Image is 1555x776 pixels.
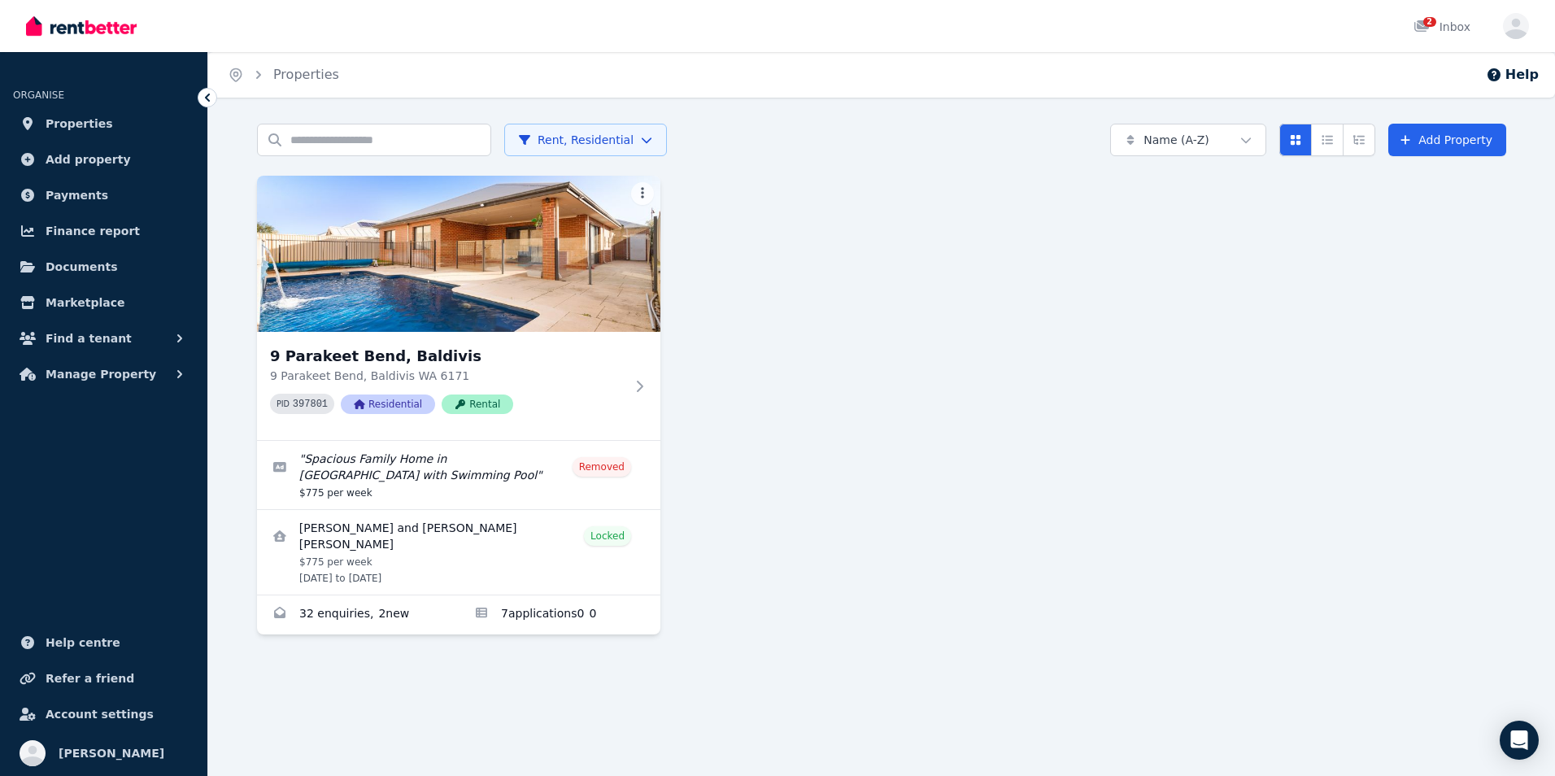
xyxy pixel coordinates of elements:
[518,132,634,148] span: Rent, Residential
[257,176,660,440] a: 9 Parakeet Bend, Baldivis9 Parakeet Bend, Baldivis9 Parakeet Bend, Baldivis WA 6171PID 397801Resi...
[46,114,113,133] span: Properties
[46,221,140,241] span: Finance report
[1423,17,1436,27] span: 2
[1486,65,1539,85] button: Help
[257,595,459,634] a: Enquiries for 9 Parakeet Bend, Baldivis
[442,395,513,414] span: Rental
[504,124,667,156] button: Rent, Residential
[1279,124,1312,156] button: Card view
[46,669,134,688] span: Refer a friend
[13,358,194,390] button: Manage Property
[46,704,154,724] span: Account settings
[257,510,660,595] a: View details for Fiona Elliot and ROSS MACGREGOR ELLIOT
[1110,124,1266,156] button: Name (A-Z)
[270,368,625,384] p: 9 Parakeet Bend, Baldivis WA 6171
[13,626,194,659] a: Help centre
[1311,124,1344,156] button: Compact list view
[13,143,194,176] a: Add property
[13,662,194,695] a: Refer a friend
[59,743,164,763] span: [PERSON_NAME]
[13,698,194,730] a: Account settings
[1343,124,1375,156] button: Expanded list view
[257,441,660,509] a: Edit listing: Spacious Family Home in Baldivis with Swimming Pool
[13,107,194,140] a: Properties
[1500,721,1539,760] div: Open Intercom Messenger
[631,182,654,205] button: More options
[13,89,64,101] span: ORGANISE
[46,329,132,348] span: Find a tenant
[46,293,124,312] span: Marketplace
[1279,124,1375,156] div: View options
[273,67,339,82] a: Properties
[341,395,435,414] span: Residential
[257,176,660,332] img: 9 Parakeet Bend, Baldivis
[1388,124,1506,156] a: Add Property
[13,286,194,319] a: Marketplace
[293,399,328,410] code: 397801
[46,633,120,652] span: Help centre
[13,322,194,355] button: Find a tenant
[208,52,359,98] nav: Breadcrumb
[459,595,660,634] a: Applications for 9 Parakeet Bend, Baldivis
[46,257,118,277] span: Documents
[46,364,156,384] span: Manage Property
[13,215,194,247] a: Finance report
[46,150,131,169] span: Add property
[13,179,194,211] a: Payments
[277,399,290,408] small: PID
[13,251,194,283] a: Documents
[46,185,108,205] span: Payments
[1413,19,1470,35] div: Inbox
[26,14,137,38] img: RentBetter
[1143,132,1209,148] span: Name (A-Z)
[270,345,625,368] h3: 9 Parakeet Bend, Baldivis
